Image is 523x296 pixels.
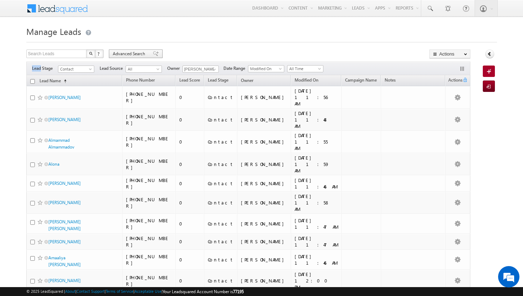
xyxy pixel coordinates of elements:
div: 0 [179,116,201,123]
a: Amaaliya [PERSON_NAME] [48,255,81,267]
div: [DATE] 11:56 AM [295,88,338,107]
a: [PERSON_NAME] [48,200,81,205]
div: Chat with us now [37,37,120,47]
div: 0 [179,94,201,100]
textarea: Type your message and hit 'Enter' [9,66,130,213]
div: [PERSON_NAME] [241,116,287,123]
div: [PERSON_NAME] [241,199,287,206]
a: Lead Stage [204,76,232,85]
a: [PERSON_NAME] [48,278,81,283]
div: [PHONE_NUMBER] [126,135,172,148]
div: [DATE] 11:47 AM [295,217,338,230]
div: Contact [208,220,234,227]
a: All [126,66,162,73]
a: [PERSON_NAME] [48,117,81,122]
div: [PERSON_NAME] [241,220,287,227]
input: Check all records [30,79,35,84]
div: 0 [179,139,201,145]
img: Search [89,52,93,55]
a: Terms of Service [106,289,133,294]
span: Your Leadsquared Account Number is [163,289,244,294]
span: Owner [241,78,253,83]
a: About [65,289,75,294]
div: Contact [208,277,234,284]
div: Minimize live chat window [117,4,134,21]
div: 0 [179,220,201,227]
div: 0 [179,256,201,263]
div: [PERSON_NAME] [241,256,287,263]
div: Contact [208,256,234,263]
span: Contact [58,66,92,72]
div: [DATE] 11:46 AM [295,177,338,190]
div: Contact [208,238,234,245]
div: [PHONE_NUMBER] [126,91,172,104]
span: Owner [167,65,183,72]
a: Notes [381,76,399,85]
img: d_60004797649_company_0_60004797649 [12,37,30,47]
span: All [126,66,160,72]
div: Contact [208,116,234,123]
div: [DATE] 11:48 AM [295,110,338,129]
a: Lead Score [176,76,204,85]
div: [DATE] 11:58 AM [295,193,338,212]
div: [DATE] 12:00 PM [295,271,338,290]
span: All Time [287,66,321,72]
div: [PHONE_NUMBER] [126,253,172,266]
a: Lead Name(sorted ascending) [36,77,70,86]
div: Contact [208,94,234,100]
div: 0 [179,238,201,245]
button: ? [95,50,104,58]
div: [PERSON_NAME] [241,139,287,145]
a: [PERSON_NAME] [48,181,81,186]
span: Lead Source [100,65,126,72]
a: All Time [287,65,323,72]
a: Show All Items [209,66,218,73]
div: [PHONE_NUMBER] [126,235,172,248]
div: [DATE] 11:46 AM [295,253,338,266]
span: (sorted ascending) [61,78,67,84]
div: Contact [208,180,234,187]
a: Contact Support [76,289,105,294]
span: 77195 [233,289,244,294]
div: [DATE] 11:59 AM [295,155,338,174]
a: Modified On [291,76,322,85]
div: Contact [208,199,234,206]
span: Actions [445,76,463,85]
span: Manage Leads [26,26,81,37]
span: © 2025 LeadSquared | | | | | [26,288,244,295]
span: Phone Number [126,77,155,83]
div: [PERSON_NAME] [241,94,287,100]
span: Advanced Search [113,51,147,57]
div: Contact [208,161,234,167]
input: Type to Search [183,66,219,73]
a: [PERSON_NAME] [PERSON_NAME] [48,219,81,231]
div: [PHONE_NUMBER] [126,113,172,126]
a: Campaign Name [342,76,380,85]
a: Contact [58,66,94,73]
a: [PERSON_NAME] [48,239,81,244]
div: [PERSON_NAME] [241,161,287,167]
div: [PERSON_NAME] [241,238,287,245]
div: [PHONE_NUMBER] [126,217,172,230]
div: [PERSON_NAME] [241,180,287,187]
a: Almammad Almammadov [48,137,74,150]
div: [PHONE_NUMBER] [126,196,172,209]
span: Modified On [248,66,282,72]
span: Lead Score [179,77,200,83]
div: 0 [179,180,201,187]
div: [DATE] 11:55 AM [295,132,338,151]
span: Campaign Name [345,77,377,83]
div: [PERSON_NAME] [241,277,287,284]
div: 0 [179,277,201,284]
span: Lead Stage [32,65,58,72]
span: Date Range [223,65,248,72]
a: Acceptable Use [134,289,162,294]
div: [PHONE_NUMBER] [126,177,172,190]
div: 0 [179,161,201,167]
div: [PHONE_NUMBER] [126,158,172,171]
span: Lead Stage [208,77,228,83]
a: Modified On [248,65,284,72]
button: Actions [429,50,470,58]
em: Start Chat [97,219,129,229]
span: Modified On [295,77,318,83]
